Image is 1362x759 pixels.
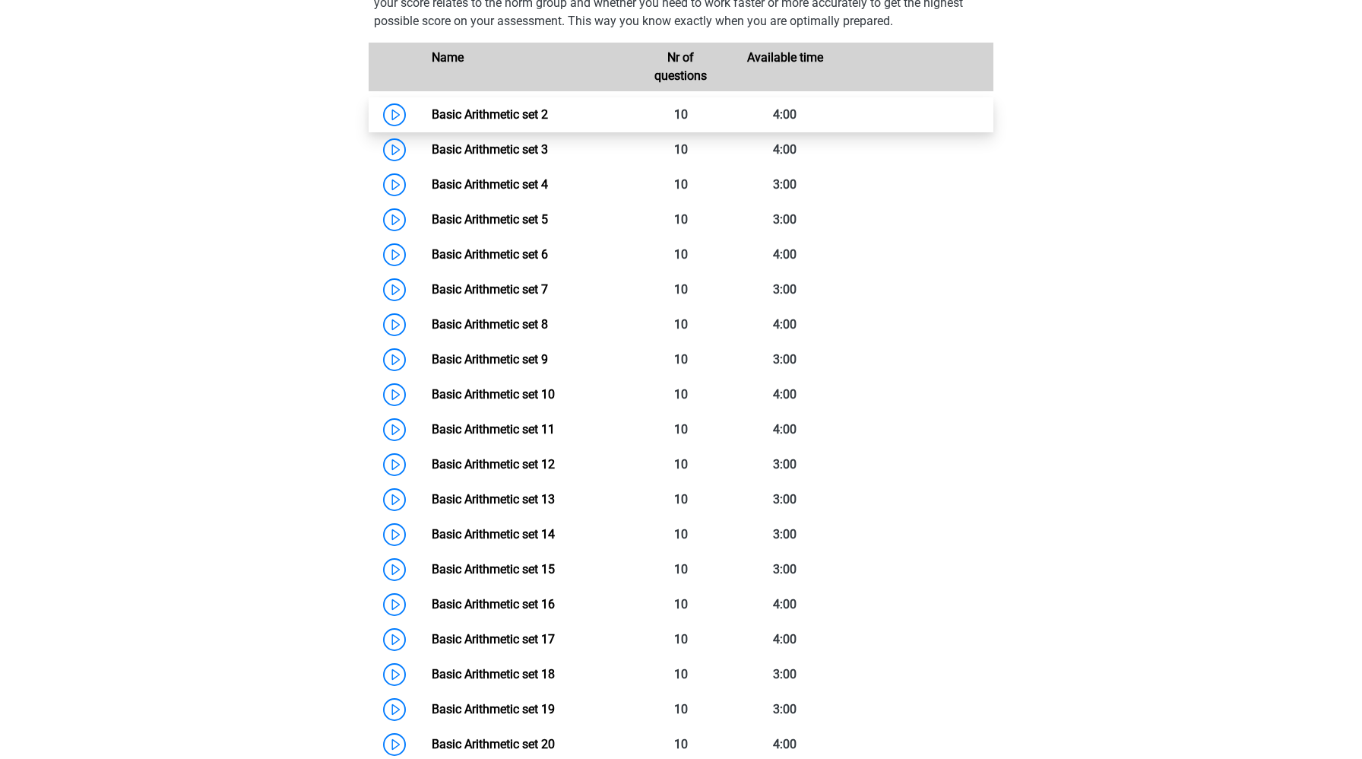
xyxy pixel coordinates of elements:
a: Basic Arithmetic set 18 [432,667,555,681]
a: Basic Arithmetic set 4 [432,177,548,192]
a: Basic Arithmetic set 7 [432,282,548,297]
a: Basic Arithmetic set 2 [432,107,548,122]
a: Basic Arithmetic set 16 [432,597,555,611]
a: Basic Arithmetic set 3 [432,142,548,157]
a: Basic Arithmetic set 9 [432,352,548,367]
div: Available time [733,49,837,85]
div: Nr of questions [629,49,733,85]
a: Basic Arithmetic set 20 [432,737,555,751]
a: Basic Arithmetic set 19 [432,702,555,716]
div: Name [420,49,629,85]
a: Basic Arithmetic set 15 [432,562,555,576]
a: Basic Arithmetic set 10 [432,387,555,402]
a: Basic Arithmetic set 12 [432,457,555,472]
a: Basic Arithmetic set 14 [432,527,555,541]
a: Basic Arithmetic set 13 [432,492,555,507]
a: Basic Arithmetic set 11 [432,422,555,437]
a: Basic Arithmetic set 6 [432,247,548,262]
a: Basic Arithmetic set 17 [432,632,555,646]
a: Basic Arithmetic set 5 [432,212,548,227]
a: Basic Arithmetic set 8 [432,317,548,332]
